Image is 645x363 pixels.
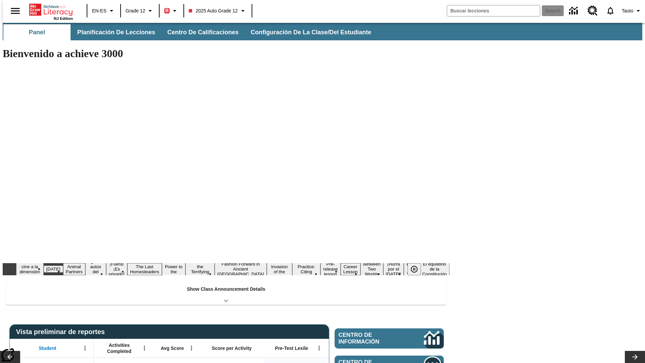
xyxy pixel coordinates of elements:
div: Show Class Announcement Details [6,282,446,305]
button: Slide 2 Día del Trabajo [44,266,63,273]
button: Planificación de lecciones [72,24,161,40]
span: Grade 12 [126,7,145,14]
button: Slide 10 The Invasion of the Free CD [267,258,292,280]
button: Slide 6 The Last Homesteaders [127,263,162,275]
div: Subbarra de navegación [3,24,377,40]
span: Score per Activity [212,345,252,351]
button: Slide 8 Attack of the Terrifying Tomatoes [185,258,215,280]
a: Centro de información [335,328,444,349]
button: Boost El color de la clase es rojo. Cambiar el color de la clase. [162,5,181,17]
button: Slide 15 ¡Hurra por el Día de la Constitución! [383,260,404,278]
button: Slide 14 Between Two Worlds [360,260,383,278]
span: Vista preliminar de reportes [16,328,108,336]
button: Configuración de la clase/del estudiante [245,24,377,40]
button: Abrir menú [139,343,149,353]
button: Slide 13 Career Lesson [341,263,360,275]
div: Portada [29,2,73,21]
button: Slide 4 ¿Los autos del futuro? [85,258,106,280]
span: Centro de información [339,332,401,345]
input: search field [447,5,540,16]
button: Slide 11 Mixed Practice: Citing Evidence [292,258,320,280]
button: Pausar [407,263,421,275]
span: EN-ES [92,7,106,14]
div: Pausar [407,263,428,275]
button: Panel [3,24,71,40]
span: Activities Completed [97,342,141,354]
span: Student [39,345,56,351]
button: Slide 16 Point of View [404,260,419,278]
button: Carrusel de lecciones, seguir [625,351,645,363]
span: Pre-Test Lexile [275,345,308,351]
span: 2025 Auto Grade 12 [189,7,238,14]
a: Portada [29,3,73,16]
button: Slide 1 Llevar el cine a la dimensión X [16,258,44,280]
button: Slide 3 Animal Partners [63,263,85,275]
button: Abrir el menú lateral [5,1,25,21]
a: Notificaciones [602,2,619,19]
button: Abrir menú [186,343,197,353]
span: Avg Score [161,345,184,351]
button: Centro de calificaciones [162,24,244,40]
a: Centro de recursos, Se abrirá en una pestaña nueva. [584,2,602,20]
button: Slide 5 ¡Fuera! ¡Es privado! [106,260,127,278]
button: Slide 7 Solar Power to the People [162,258,186,280]
span: NJ Edition [54,16,73,21]
span: Tauto [622,7,633,14]
button: Slide 17 El equilibrio de la Constitución [420,260,449,278]
div: Subbarra de navegación [3,23,642,40]
p: Show Class Announcement Details [187,286,265,293]
h1: Bienvenido a achieve 3000 [3,47,449,60]
button: Slide 12 Pre-release lesson [320,260,341,278]
button: Perfil/Configuración [619,5,645,17]
button: Abrir menú [314,343,324,353]
button: Abrir menú [80,343,90,353]
button: Grado: Grade 12, Elige un grado [123,5,157,17]
a: Centro de información [565,2,584,20]
span: B [165,6,169,15]
button: Slide 9 Fashion Forward in Ancient Rome [215,260,267,278]
button: Class: 2025 Auto Grade 12, Selecciona una clase [186,5,249,17]
button: Language: EN-ES, Selecciona un idioma [89,5,118,17]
